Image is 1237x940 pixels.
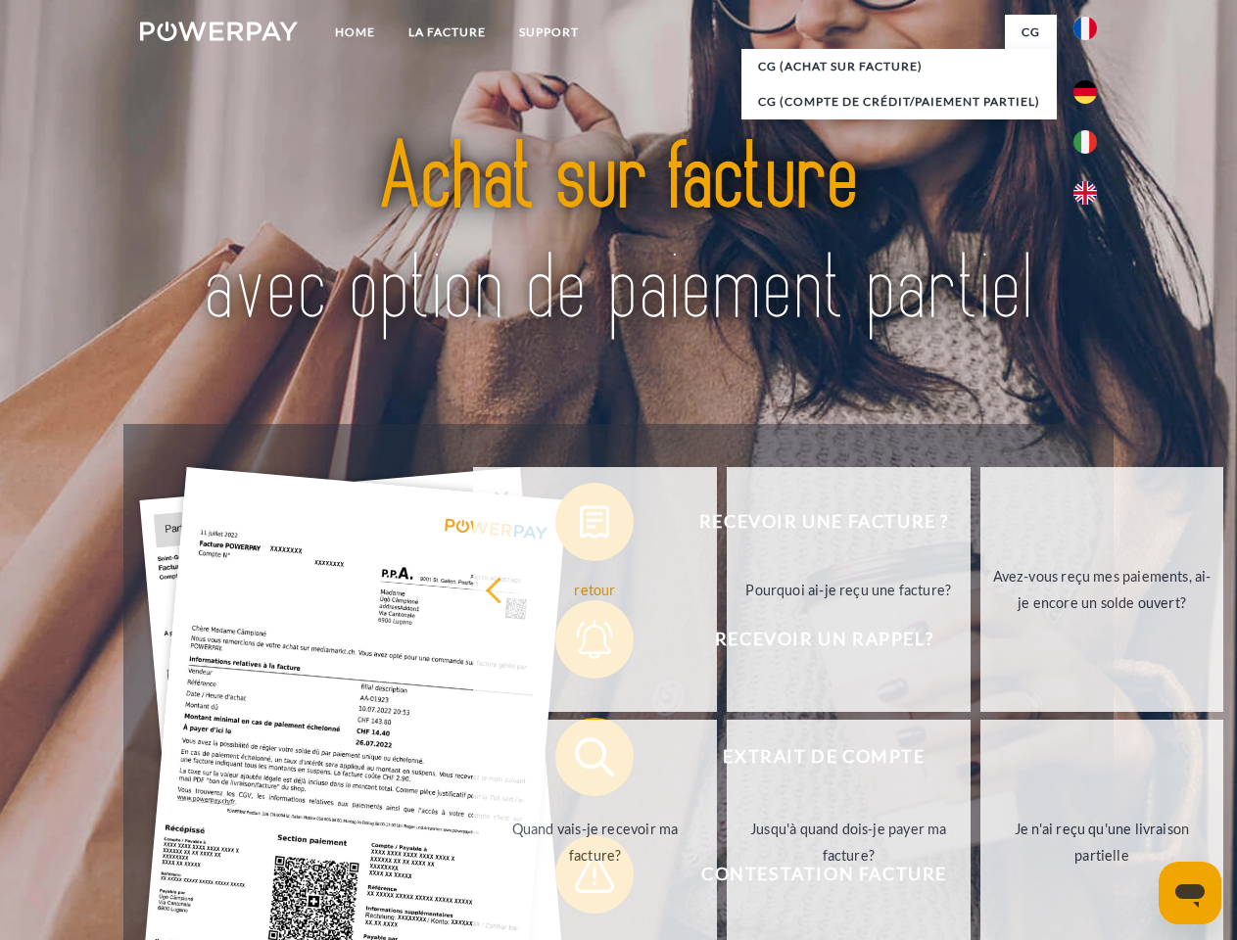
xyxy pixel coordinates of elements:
a: Support [502,15,595,50]
a: CG (Compte de crédit/paiement partiel) [741,84,1057,119]
img: title-powerpay_fr.svg [187,94,1050,375]
div: retour [485,576,705,602]
div: Pourquoi ai-je reçu une facture? [738,576,959,602]
div: Je n'ai reçu qu'une livraison partielle [992,816,1213,869]
img: fr [1073,17,1097,40]
iframe: Bouton de lancement de la fenêtre de messagerie [1159,862,1221,924]
a: CG (achat sur facture) [741,49,1057,84]
div: Jusqu'à quand dois-je payer ma facture? [738,816,959,869]
img: de [1073,80,1097,104]
a: LA FACTURE [392,15,502,50]
img: logo-powerpay-white.svg [140,22,298,41]
img: it [1073,130,1097,154]
a: Home [318,15,392,50]
div: Avez-vous reçu mes paiements, ai-je encore un solde ouvert? [992,563,1213,616]
a: CG [1005,15,1057,50]
img: en [1073,181,1097,205]
a: Avez-vous reçu mes paiements, ai-je encore un solde ouvert? [980,467,1224,712]
div: Quand vais-je recevoir ma facture? [485,816,705,869]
